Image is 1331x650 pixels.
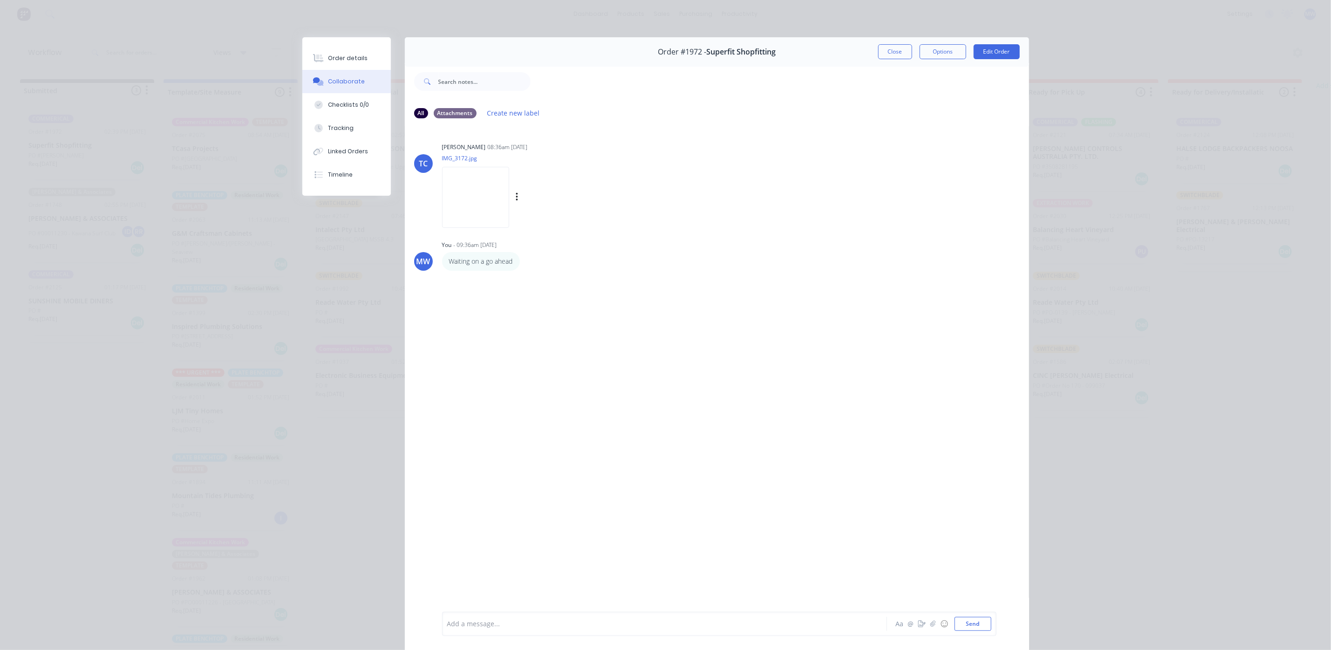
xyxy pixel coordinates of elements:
button: Options [920,44,966,59]
button: ☺ [939,618,950,629]
div: - 09:36am [DATE] [454,241,497,249]
button: Collaborate [302,70,391,93]
button: Edit Order [974,44,1020,59]
span: Order #1972 - [658,48,706,56]
button: Aa [894,618,905,629]
div: Tracking [328,124,354,132]
div: Order details [328,54,368,62]
p: Waiting on a go ahead [449,257,513,266]
div: Attachments [434,108,477,118]
span: Superfit Shopfitting [706,48,776,56]
div: TC [419,158,428,169]
button: Linked Orders [302,140,391,163]
div: [PERSON_NAME] [442,143,486,151]
button: @ [905,618,916,629]
input: Search notes... [438,72,531,91]
div: Collaborate [328,77,365,86]
p: IMG_3172.jpg [442,154,613,162]
button: Order details [302,47,391,70]
button: Close [878,44,912,59]
button: Tracking [302,116,391,140]
button: Create new label [482,107,545,119]
button: Checklists 0/0 [302,93,391,116]
div: Linked Orders [328,147,368,156]
div: Checklists 0/0 [328,101,369,109]
div: 08:36am [DATE] [488,143,528,151]
button: Timeline [302,163,391,186]
div: You [442,241,452,249]
div: All [414,108,428,118]
div: Timeline [328,171,353,179]
div: MW [416,256,430,267]
button: Send [955,617,991,631]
